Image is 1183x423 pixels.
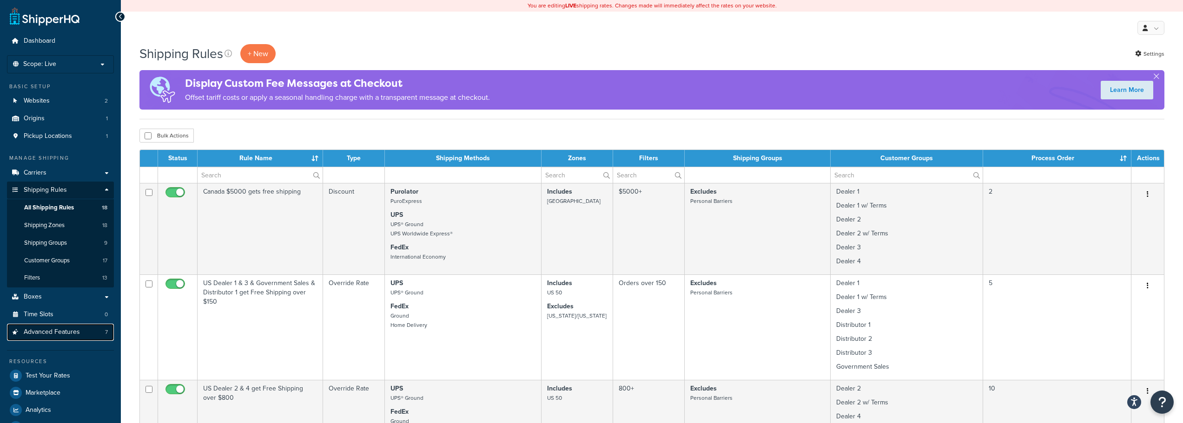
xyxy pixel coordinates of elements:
span: Dashboard [24,37,55,45]
a: Marketplace [7,384,114,401]
th: Status [158,150,198,167]
span: 2 [105,97,108,105]
span: Time Slots [24,311,53,319]
p: Government Sales [836,362,977,371]
a: Settings [1135,47,1164,60]
button: Open Resource Center [1150,390,1174,414]
span: Test Your Rates [26,372,70,380]
li: Advanced Features [7,324,114,341]
p: Distributor 1 [836,320,977,330]
td: US Dealer 1 & 3 & Government Sales & Distributor 1 get Free Shipping over $150 [198,274,323,380]
p: Dealer 1 w/ Terms [836,293,977,302]
small: US 50 [547,288,562,297]
small: Personal Barriers [690,394,733,402]
button: Bulk Actions [139,129,194,143]
a: Analytics [7,402,114,418]
span: Websites [24,97,50,105]
a: Test Your Rates [7,367,114,384]
small: US 50 [547,394,562,402]
p: Dealer 1 w/ Terms [836,201,977,210]
a: Carriers [7,164,114,182]
div: Manage Shipping [7,154,114,162]
strong: FedEx [390,301,409,311]
th: Customer Groups [831,150,983,167]
a: Filters 13 [7,269,114,286]
th: Filters [613,150,685,167]
strong: FedEx [390,242,409,252]
td: Dealer 1 [831,274,983,380]
small: Ground Home Delivery [390,312,427,329]
small: International Economy [390,253,446,261]
li: Origins [7,110,114,127]
p: Dealer 3 [836,243,977,252]
span: All Shipping Rules [24,204,74,212]
a: Origins 1 [7,110,114,127]
li: Time Slots [7,306,114,323]
td: 2 [983,183,1131,274]
span: Shipping Groups [24,239,67,247]
strong: Excludes [690,278,717,288]
span: Advanced Features [24,328,80,336]
li: Customer Groups [7,252,114,269]
th: Type [323,150,385,167]
span: Filters [24,274,40,282]
div: Basic Setup [7,83,114,91]
small: PuroExpress [390,197,422,205]
a: Websites 2 [7,92,114,110]
a: Boxes [7,288,114,306]
p: Distributor 3 [836,348,977,358]
strong: UPS [390,384,403,393]
td: Orders over 150 [613,274,685,380]
th: Shipping Methods [385,150,542,167]
span: 9 [104,239,107,247]
a: Learn More [1101,81,1153,99]
a: Customer Groups 17 [7,252,114,269]
li: Shipping Zones [7,217,114,234]
strong: UPS [390,210,403,220]
li: Shipping Groups [7,234,114,252]
a: Shipping Zones 18 [7,217,114,234]
li: Filters [7,269,114,286]
small: UPS® Ground [390,394,423,402]
th: Process Order : activate to sort column ascending [983,150,1131,167]
li: Websites [7,92,114,110]
strong: FedEx [390,407,409,416]
th: Rule Name : activate to sort column ascending [198,150,323,167]
p: Offset tariff costs or apply a seasonal handling charge with a transparent message at checkout. [185,91,490,104]
strong: Includes [547,278,572,288]
p: Dealer 3 [836,306,977,316]
td: Dealer 1 [831,183,983,274]
th: Actions [1131,150,1164,167]
strong: Purolator [390,187,418,196]
input: Search [613,167,684,183]
td: $5000+ [613,183,685,274]
small: Personal Barriers [690,288,733,297]
strong: UPS [390,278,403,288]
strong: Excludes [690,187,717,196]
small: UPS® Ground UPS Worldwide Express® [390,220,453,238]
th: Shipping Groups [685,150,831,167]
td: Discount [323,183,385,274]
a: All Shipping Rules 18 [7,199,114,216]
a: Shipping Groups 9 [7,234,114,252]
span: 1 [106,132,108,140]
span: Customer Groups [24,257,70,265]
p: Dealer 4 [836,257,977,266]
span: Carriers [24,169,46,177]
input: Search [831,167,982,183]
p: Dealer 2 [836,215,977,224]
th: Zones [542,150,613,167]
span: Pickup Locations [24,132,72,140]
span: 0 [105,311,108,319]
small: [US_STATE]/[US_STATE] [547,312,607,320]
span: Shipping Rules [24,186,67,194]
span: Marketplace [26,389,60,397]
span: Analytics [26,406,51,414]
a: Pickup Locations 1 [7,128,114,145]
span: 7 [105,328,108,336]
span: 18 [102,204,107,212]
